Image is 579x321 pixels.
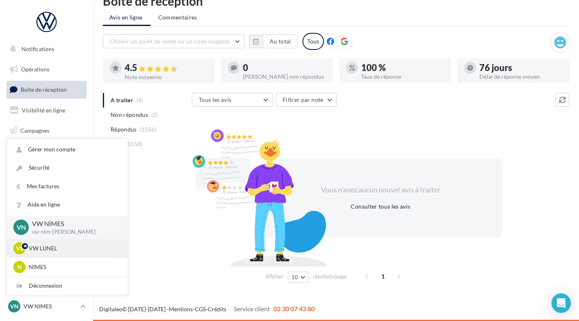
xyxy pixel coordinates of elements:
a: Crédits [208,306,226,312]
span: Tous les avis [199,96,232,103]
span: Visibilité en ligne [22,107,65,114]
span: (1558) [126,141,143,147]
a: Campagnes [5,122,88,139]
a: Sécurité [7,159,128,177]
a: Calendrier [5,183,88,200]
a: Contacts [5,142,88,159]
p: vw-nim-[PERSON_NAME] [32,228,115,236]
div: Taux de réponse [361,74,445,80]
span: N [17,263,22,271]
div: Note moyenne [125,74,208,80]
span: Afficher [265,273,283,280]
span: Campagnes [20,127,49,134]
a: Opérations [5,61,88,78]
button: Au total [249,34,298,48]
p: NIMES [29,263,118,271]
button: Tous les avis [192,93,273,107]
span: 1 [377,270,390,283]
a: CGS [195,306,206,312]
a: Gérer mon compte [7,140,128,159]
span: Commentaires [158,13,197,22]
button: Filtrer par note [276,93,337,107]
button: Notifications [5,41,85,58]
span: 10 [292,274,298,280]
span: Non répondus [111,111,148,119]
a: VN VW NIMES [6,299,87,314]
div: [PERSON_NAME] non répondus [243,74,326,80]
p: VW NIMES [23,302,77,310]
span: Répondus [111,125,137,134]
span: (2) [151,112,158,118]
a: Médiathèque [5,162,88,179]
div: Tous [302,33,324,50]
span: Boîte de réception [21,86,67,93]
span: résultats/page [313,273,347,280]
button: Choisir un point de vente ou un code magasin [103,34,245,48]
span: Service client [234,305,270,312]
p: VW NIMES [32,219,115,228]
a: PLV et print personnalisable [5,203,88,226]
div: 0 [243,63,326,72]
a: Mes factures [7,177,128,196]
span: Notifications [21,45,54,52]
span: VL [16,244,23,252]
div: Déconnexion [7,277,128,295]
a: Campagnes DataOnDemand [5,230,88,254]
div: Délai de réponse moyen [479,74,563,80]
span: VN [10,302,19,310]
button: Consulter tous les avis [347,202,413,211]
div: 76 jours [479,63,563,72]
div: 100 % [361,63,445,72]
span: Opérations [21,66,49,73]
a: Boîte de réception [5,81,88,98]
p: VW LUNEL [29,244,118,252]
button: 10 [288,271,309,283]
span: 02 30 07 43 80 [273,305,315,312]
a: Visibilité en ligne [5,102,88,119]
span: (1556) [140,126,157,133]
div: 4.5 [125,63,208,73]
a: Digitaleo [99,306,122,312]
a: Aide en ligne [7,196,128,214]
div: Vous n'avez aucun nouvel avis à traiter [311,185,450,195]
span: Choisir un point de vente ou un code magasin [110,38,230,45]
a: Mentions [169,306,193,312]
div: Open Intercom Messenger [551,293,571,313]
button: Au total [263,34,298,48]
span: VN [17,223,26,232]
span: © [DATE]-[DATE] - - - [99,306,315,312]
